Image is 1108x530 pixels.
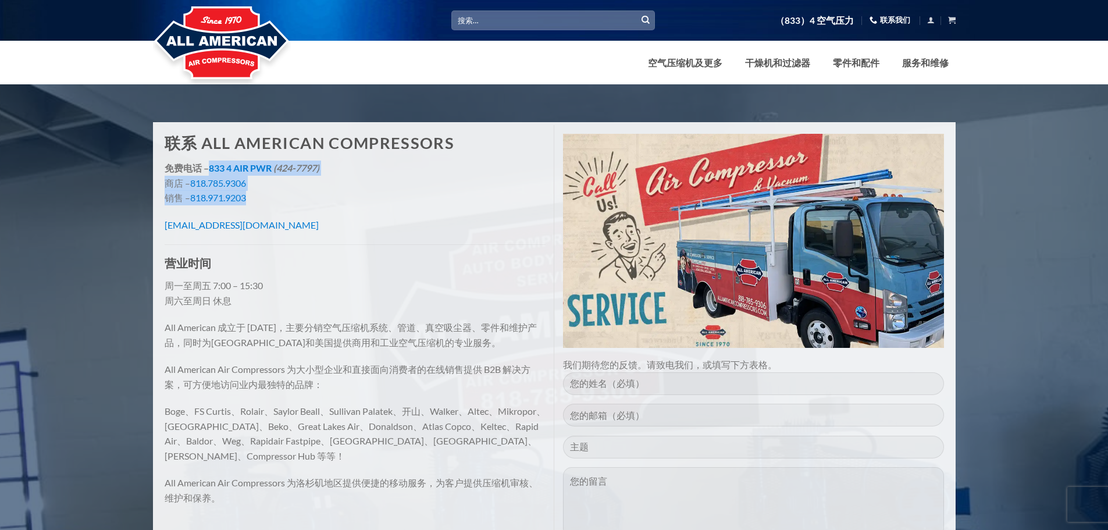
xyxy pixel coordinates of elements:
[775,15,854,26] font: （833）4 空气压力
[775,10,854,31] a: （833）4 空气压力
[165,295,231,306] font: 周六至周日 休息
[637,12,654,29] button: 提交
[563,436,944,458] input: 主题
[190,177,246,188] a: 818.785.9306
[563,372,944,395] input: 您的姓名（必填）
[745,57,810,68] font: 干燥机和过滤器
[738,51,817,74] a: 干燥机和过滤器
[451,10,655,30] input: 搜索…
[165,256,211,270] font: 营业时间
[273,162,319,173] font: (424-7797)
[880,15,910,24] font: 联系我们
[563,134,944,348] img: 空气压缩机服务
[927,13,935,27] a: 登录
[165,177,190,188] font: 商店 –
[165,219,319,230] a: [EMAIL_ADDRESS][DOMAIN_NAME]
[165,280,263,291] font: 周一至周五 7:00 – 15:30
[648,57,722,68] font: 空气压缩机及更多
[563,404,944,426] input: 您的邮箱（必填）
[833,57,879,68] font: 零件和配件
[563,359,777,370] font: 我们期待您的反馈。请致电我们，或填写下方表格。
[165,322,537,348] font: All American 成立于 [DATE]，主要分销空气压缩机系统、管道、真空吸尘器、零件和维护产品，同时为[GEOGRAPHIC_DATA]和美国提供商用和工业空气压缩机的专业服务。
[895,51,956,74] a: 服务和维修
[165,133,455,152] font: 联系 All American Compressors
[826,51,886,74] a: 零件和配件
[165,477,538,503] font: All American Air Compressors 为洛杉矶地区提供便捷的移动服务，为客户提供压缩机审核、维护和保养。
[870,11,910,29] a: 联系我们
[165,192,190,203] font: 销售 –
[209,162,272,173] a: 833 4 AIR PWR
[190,192,246,203] a: 818.971.9203
[902,57,949,68] font: 服务和维修
[641,51,729,74] a: 空气压缩机及更多
[165,405,546,461] font: Boge、FS Curtis、Rolair、Saylor Beall、Sullivan Palatek、开山、Walker、Altec、Mikropor、[GEOGRAPHIC_DATA]、Be...
[165,364,530,390] font: All American Air Compressors 为大小型企业和直接面向消费者的在线销售提供 B2B 解决方案，可方便地访问业内最独特的品牌：
[165,162,209,173] font: 免费电话 –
